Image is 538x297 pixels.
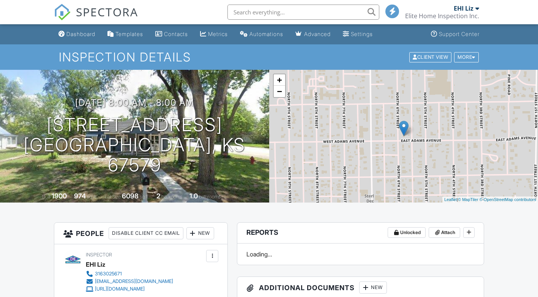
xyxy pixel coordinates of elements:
span: bedrooms [161,194,182,200]
div: [URL][DOMAIN_NAME] [95,286,145,292]
div: Advanced [304,31,331,37]
div: 2 [156,192,160,200]
div: Elite Home Inspection Inc. [405,12,479,20]
div: Support Center [439,31,480,37]
a: © OpenStreetMap contributors [480,197,536,202]
h1: [STREET_ADDRESS] [GEOGRAPHIC_DATA], KS 67579 [12,115,257,175]
a: Contacts [152,27,191,41]
a: © MapTiler [458,197,478,202]
div: 1.0 [189,192,198,200]
div: EHI Liz [86,259,106,270]
div: EHI Liz [454,5,473,12]
div: Contacts [164,31,188,37]
span: Inspector [86,252,112,258]
a: Settings [340,27,376,41]
a: [URL][DOMAIN_NAME] [86,285,173,293]
a: Dashboard [55,27,98,41]
a: Templates [104,27,146,41]
div: Disable Client CC Email [109,227,183,239]
h3: People [54,223,227,244]
a: Support Center [428,27,483,41]
a: SPECTORA [54,10,138,26]
div: Client View [409,52,451,62]
div: 3163025671 [95,271,122,277]
span: Lot Size [105,194,121,200]
div: New [359,281,387,294]
span: sq.ft. [140,194,149,200]
a: Zoom in [274,74,285,86]
div: Metrics [208,31,228,37]
div: 1900 [52,192,67,200]
div: Automations [249,31,283,37]
h3: [DATE] 8:00 am - 8:00 am [75,97,194,108]
span: SPECTORA [76,4,138,20]
a: Client View [409,54,453,60]
a: 3163025671 [86,270,173,278]
div: New [186,227,214,239]
a: Leaflet [444,197,457,202]
div: Templates [115,31,143,37]
div: 6098 [122,192,139,200]
span: sq. ft. [87,194,98,200]
div: More [454,52,479,62]
a: Metrics [197,27,231,41]
span: Built [42,194,50,200]
a: Automations (Basic) [237,27,286,41]
div: [EMAIL_ADDRESS][DOMAIN_NAME] [95,278,173,284]
div: | [442,196,538,203]
img: The Best Home Inspection Software - Spectora [54,4,71,20]
input: Search everything... [227,5,379,20]
div: Dashboard [66,31,95,37]
div: 974 [74,192,86,200]
h1: Inspection Details [59,50,480,64]
div: Settings [351,31,373,37]
a: Zoom out [274,86,285,97]
a: Advanced [292,27,334,41]
a: [EMAIL_ADDRESS][DOMAIN_NAME] [86,278,173,285]
span: bathrooms [199,194,221,200]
